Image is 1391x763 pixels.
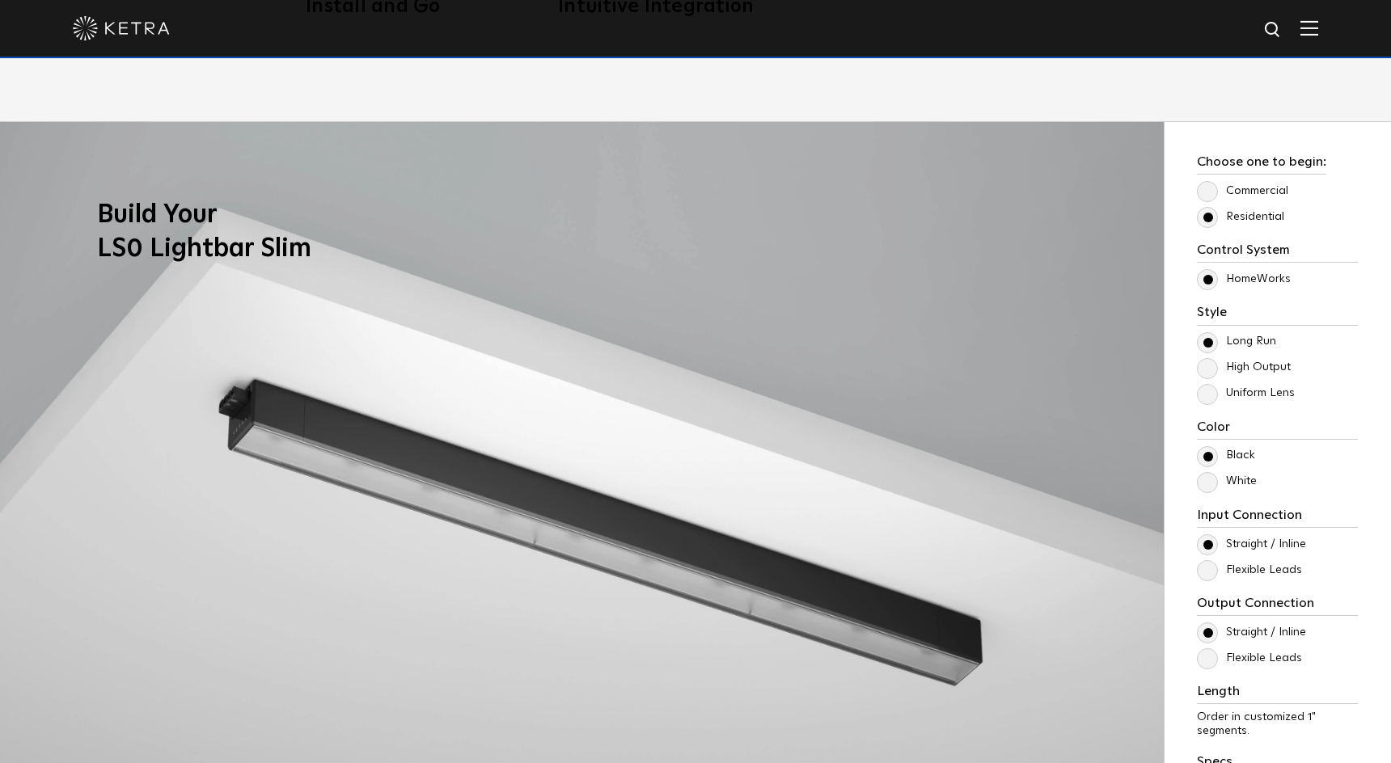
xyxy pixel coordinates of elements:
label: High Output [1197,360,1291,374]
label: Residential [1197,210,1284,224]
label: Flexible Leads [1197,651,1302,665]
label: White [1197,474,1257,488]
h3: Choose one to begin: [1197,154,1326,175]
label: Black [1197,449,1255,462]
h3: Color [1197,419,1358,440]
h3: Input Connection [1197,508,1358,528]
label: Commercial [1197,184,1288,198]
img: ketra-logo-2019-white [73,16,170,40]
label: Straight / Inline [1197,626,1306,639]
label: Straight / Inline [1197,537,1306,551]
label: Uniform Lens [1197,386,1295,400]
h3: Output Connection [1197,596,1358,616]
img: Hamburger%20Nav.svg [1300,20,1318,36]
label: Flexible Leads [1197,563,1302,577]
label: HomeWorks [1197,272,1291,286]
label: Long Run [1197,335,1276,348]
img: search icon [1263,20,1283,40]
h3: Control System [1197,242,1358,263]
h3: Length [1197,684,1358,704]
h3: Style [1197,305,1358,325]
span: Order in customized 1" segments. [1197,711,1316,736]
